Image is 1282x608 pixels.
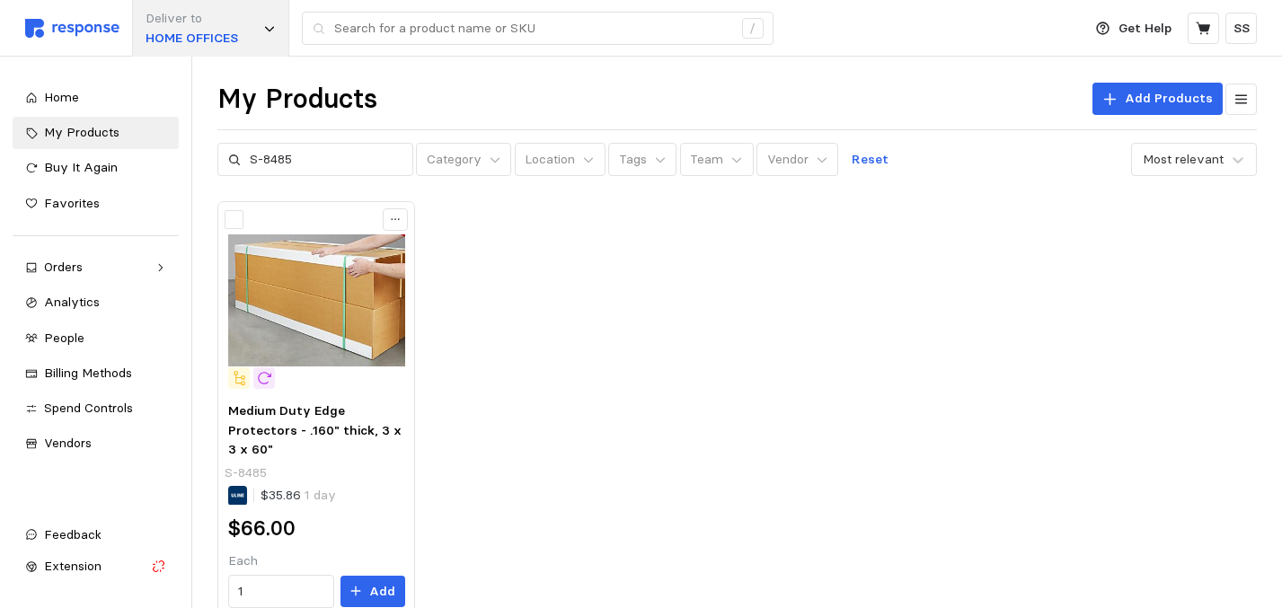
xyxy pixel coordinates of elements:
[44,558,102,574] span: Extension
[44,89,79,105] span: Home
[13,322,179,355] a: People
[525,150,575,170] p: Location
[44,258,147,278] div: Orders
[340,576,405,608] button: Add
[13,286,179,319] a: Analytics
[13,427,179,460] a: Vendors
[515,143,606,177] button: Location
[852,150,889,170] p: Reset
[1143,150,1224,169] div: Most relevant
[44,330,84,346] span: People
[1225,13,1257,44] button: SS
[767,150,809,170] p: Vendor
[756,143,838,177] button: Vendor
[1125,89,1213,109] p: Add Products
[13,117,179,149] a: My Products
[13,188,179,220] a: Favorites
[44,400,133,416] span: Spend Controls
[44,195,100,211] span: Favorites
[250,144,402,176] input: Search
[742,18,764,40] div: /
[44,294,100,310] span: Analytics
[228,402,402,457] span: Medium Duty Edge Protectors - .160" thick, 3 x 3 x 60"
[690,150,723,170] p: Team
[261,486,336,506] p: $35.86
[13,392,179,425] a: Spend Controls
[44,526,102,542] span: Feedback
[13,152,179,184] a: Buy It Again
[369,582,395,602] p: Add
[13,519,179,551] button: Feedback
[13,82,179,114] a: Home
[13,551,179,583] button: Extension
[608,143,676,177] button: Tags
[301,487,336,503] span: 1 day
[44,124,119,140] span: My Products
[44,435,92,451] span: Vendors
[427,150,482,170] p: Category
[1092,83,1223,115] button: Add Products
[680,143,754,177] button: Team
[44,365,132,381] span: Billing Methods
[842,143,899,177] button: Reset
[1233,19,1250,39] p: SS
[619,150,647,170] p: Tags
[334,13,732,45] input: Search for a product name or SKU
[416,143,511,177] button: Category
[228,212,405,389] img: S-8485
[146,29,238,48] p: HOME OFFICES
[225,463,267,483] p: S-8485
[228,551,405,571] p: Each
[13,251,179,284] a: Orders
[217,82,377,117] h1: My Products
[13,357,179,390] a: Billing Methods
[228,515,296,542] h2: $66.00
[146,9,238,29] p: Deliver to
[25,19,119,38] img: svg%3e
[238,576,323,608] input: Qty
[1085,12,1182,46] button: Get Help
[44,159,118,175] span: Buy It Again
[1118,19,1171,39] p: Get Help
